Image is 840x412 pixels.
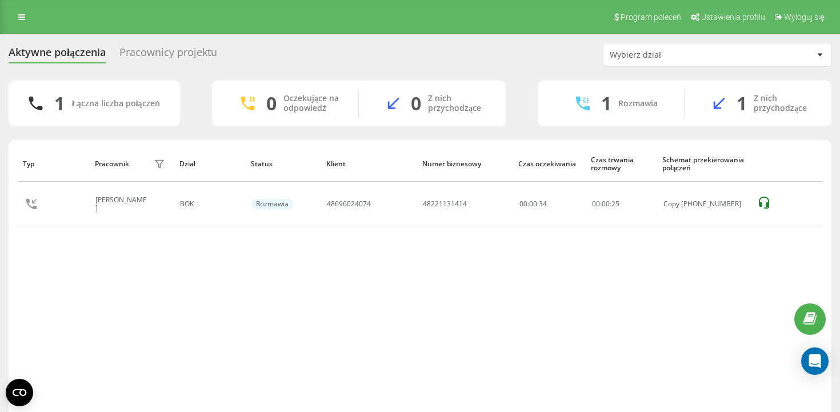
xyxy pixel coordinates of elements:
[801,347,829,375] div: Open Intercom Messenger
[519,200,579,208] div: 00:00:34
[592,200,619,208] div: : :
[663,200,745,208] div: Copy [PHONE_NUMBER]
[95,160,129,168] div: Pracownik
[326,160,411,168] div: Klient
[701,13,765,22] span: Ustawienia profilu
[283,94,341,113] div: Oczekujące na odpowiedź
[180,200,239,208] div: BOK
[784,13,825,22] span: Wyloguj się
[618,99,658,109] div: Rozmawia
[179,160,240,168] div: Dział
[266,93,277,114] div: 0
[591,156,651,173] div: Czas trwania rozmowy
[754,94,814,113] div: Z nich przychodzące
[251,160,315,168] div: Status
[71,99,159,109] div: Łączna liczba połączeń
[662,156,745,173] div: Schemat przekierowania połączeń
[602,199,610,209] span: 00
[518,160,580,168] div: Czas oczekiwania
[251,199,293,209] div: Rozmawia
[610,50,746,60] div: Wybierz dział
[54,93,65,114] div: 1
[6,379,33,406] button: Open CMP widget
[611,199,619,209] span: 25
[327,200,371,208] div: 48696024074
[428,94,489,113] div: Z nich przychodzące
[621,13,681,22] span: Program poleceń
[119,46,217,64] div: Pracownicy projektu
[423,200,467,208] div: 48221131414
[23,160,83,168] div: Typ
[601,93,611,114] div: 1
[9,46,106,64] div: Aktywne połączenia
[592,199,600,209] span: 00
[411,93,421,114] div: 0
[95,196,151,213] div: [PERSON_NAME]
[737,93,747,114] div: 1
[422,160,507,168] div: Numer biznesowy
